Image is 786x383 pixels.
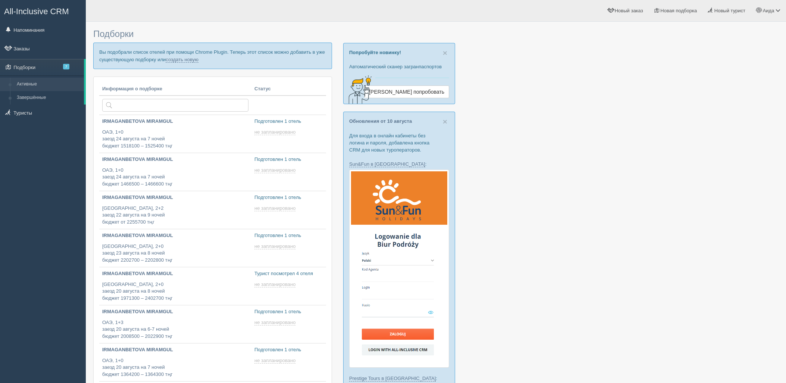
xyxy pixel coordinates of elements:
a: IRMAGANBETOVA MIRAMGUL ОАЭ, 1+3заезд 20 августа на 6-7 ночейбюджет 2008500 – 2022900 тңг [99,305,251,343]
a: Обновления от 10 августа [349,118,412,124]
a: [PERSON_NAME] попробовать [364,85,449,98]
span: Новый заказ [615,8,643,13]
span: 7 [63,64,69,69]
span: не запланировано [254,281,295,287]
p: ОАЭ, 1+0 заезд 20 августа на 7 ночей бюджет 1364200 – 1364300 тңг [102,357,248,378]
a: IRMAGANBETOVA MIRAMGUL [GEOGRAPHIC_DATA], 2+0заезд 20 августа на 8 ночейбюджет 1971300 – 2402700 тңг [99,267,251,305]
p: Подготовлен 1 отель [254,156,323,163]
p: Подготовлен 1 отель [254,118,323,125]
span: Аида [763,8,774,13]
span: не запланировано [254,358,295,364]
span: Новая подборка [660,8,697,13]
span: × [443,49,447,57]
a: Prestige Tours в [GEOGRAPHIC_DATA] [349,376,436,382]
p: [GEOGRAPHIC_DATA], 2+2 заезд 22 августа на 9 ночей бюджет от 2255700 тңг [102,205,248,226]
span: не запланировано [254,320,295,326]
p: [GEOGRAPHIC_DATA], 2+0 заезд 20 августа на 8 ночей бюджет 1971300 – 2402700 тңг [102,281,248,302]
p: Попробуйте новинку! [349,49,449,56]
th: Статус [251,82,326,96]
a: Активные [13,78,84,91]
span: не запланировано [254,167,295,173]
a: не запланировано [254,320,297,326]
span: не запланировано [254,205,295,211]
span: Новый турист [714,8,745,13]
img: sun-fun-%D0%BB%D0%BE%D0%B3%D1%96%D0%BD-%D1%87%D0%B5%D1%80%D0%B5%D0%B7-%D1%81%D1%80%D0%BC-%D0%B4%D... [349,169,449,368]
a: Sun&Fun в [GEOGRAPHIC_DATA] [349,161,425,167]
p: : [349,375,449,382]
a: не запланировано [254,243,297,249]
p: IRMAGANBETOVA MIRAMGUL [102,346,248,354]
span: не запланировано [254,129,295,135]
a: не запланировано [254,129,297,135]
p: : [349,161,449,168]
a: создать новую [166,57,198,63]
a: не запланировано [254,358,297,364]
p: IRMAGANBETOVA MIRAMGUL [102,232,248,239]
span: All-Inclusive CRM [4,7,69,16]
p: Автоматический сканер загранпаспортов [349,63,449,70]
span: не запланировано [254,243,295,249]
p: Турист посмотрел 4 отеля [254,270,323,277]
a: IRMAGANBETOVA MIRAMGUL ОАЭ, 1+0заезд 20 августа на 7 ночейбюджет 1364200 – 1364300 тңг [99,343,251,381]
img: creative-idea-2907357.png [344,75,373,105]
p: Подготовлен 1 отель [254,346,323,354]
a: IRMAGANBETOVA MIRAMGUL [GEOGRAPHIC_DATA], 2+2заезд 22 августа на 9 ночейбюджет от 2255700 тңг [99,191,251,229]
p: IRMAGANBETOVA MIRAMGUL [102,308,248,315]
a: не запланировано [254,167,297,173]
a: IRMAGANBETOVA MIRAMGUL [GEOGRAPHIC_DATA], 2+0заезд 23 августа на 8 ночейбюджет 2202700 – 2202800 тңг [99,229,251,267]
a: не запланировано [254,281,297,287]
p: IRMAGANBETOVA MIRAMGUL [102,194,248,201]
th: Информация о подборке [99,82,251,96]
input: Поиск по стране или туристу [102,99,248,112]
a: All-Inclusive CRM [0,0,85,21]
p: Подготовлен 1 отель [254,308,323,315]
p: IRMAGANBETOVA MIRAMGUL [102,118,248,125]
a: IRMAGANBETOVA MIRAMGUL ОАЭ, 1+0заезд 24 августа на 7 ночейбюджет 1466500 – 1466600 тңг [99,153,251,191]
a: Завершённые [13,91,84,105]
p: Вы подобрали список отелей при помощи Chrome Plugin. Теперь этот список можно добавить в уже суще... [93,43,332,69]
p: Для входа в онлайн кабинеты без логина и пароля, добавлена кнопка CRM для новых туроператоров. [349,132,449,153]
p: Подготовлен 1 отель [254,194,323,201]
p: ОАЭ, 1+0 заезд 24 августа на 7 ночей бюджет 1466500 – 1466600 тңг [102,167,248,188]
a: IRMAGANBETOVA MIRAMGUL ОАЭ, 1+0заезд 24 августа на 7 ночейбюджет 1518100 – 1525400 тңг [99,115,251,153]
a: не запланировано [254,205,297,211]
button: Close [443,118,447,125]
p: Подготовлен 1 отель [254,232,323,239]
p: ОАЭ, 1+0 заезд 24 августа на 7 ночей бюджет 1518100 – 1525400 тңг [102,129,248,150]
p: ОАЭ, 1+3 заезд 20 августа на 6-7 ночей бюджет 2008500 – 2022900 тңг [102,319,248,340]
span: Подборки [93,29,134,39]
p: [GEOGRAPHIC_DATA], 2+0 заезд 23 августа на 8 ночей бюджет 2202700 – 2202800 тңг [102,243,248,264]
p: IRMAGANBETOVA MIRAMGUL [102,270,248,277]
p: IRMAGANBETOVA MIRAMGUL [102,156,248,163]
span: × [443,117,447,126]
button: Close [443,49,447,57]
